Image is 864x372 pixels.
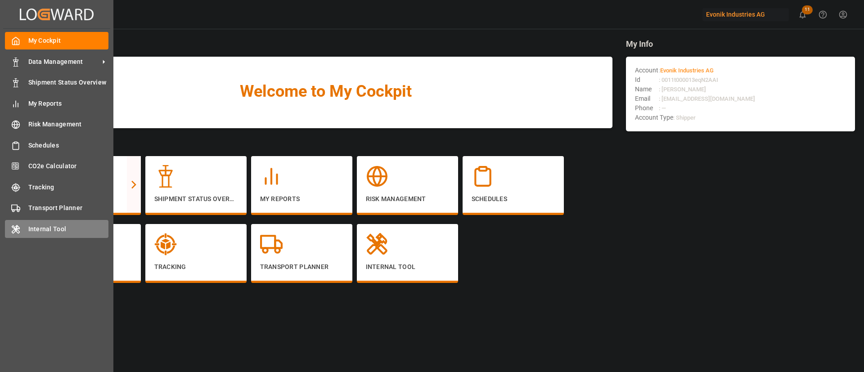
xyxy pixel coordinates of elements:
[28,36,109,45] span: My Cockpit
[635,75,659,85] span: Id
[5,220,108,238] a: Internal Tool
[472,194,555,204] p: Schedules
[659,86,706,93] span: : [PERSON_NAME]
[40,137,612,149] span: Navigation
[28,78,109,87] span: Shipment Status Overview
[58,79,594,103] span: Welcome to My Cockpit
[673,114,696,121] span: : Shipper
[28,57,99,67] span: Data Management
[635,103,659,113] span: Phone
[5,136,108,154] a: Schedules
[702,8,789,21] div: Evonik Industries AG
[626,38,855,50] span: My Info
[366,194,449,204] p: Risk Management
[28,203,109,213] span: Transport Planner
[635,85,659,94] span: Name
[5,74,108,91] a: Shipment Status Overview
[813,4,833,25] button: Help Center
[366,262,449,272] p: Internal Tool
[659,76,718,83] span: : 0011t000013eqN2AAI
[5,178,108,196] a: Tracking
[635,113,673,122] span: Account Type
[5,199,108,217] a: Transport Planner
[28,141,109,150] span: Schedules
[635,66,659,75] span: Account
[792,4,813,25] button: show 11 new notifications
[154,262,238,272] p: Tracking
[659,105,666,112] span: : —
[660,67,714,74] span: Evonik Industries AG
[28,224,109,234] span: Internal Tool
[802,5,813,14] span: 11
[154,194,238,204] p: Shipment Status Overview
[5,116,108,133] a: Risk Management
[635,94,659,103] span: Email
[659,67,714,74] span: :
[28,183,109,192] span: Tracking
[28,161,109,171] span: CO2e Calculator
[5,32,108,49] a: My Cockpit
[260,262,343,272] p: Transport Planner
[28,99,109,108] span: My Reports
[5,94,108,112] a: My Reports
[5,157,108,175] a: CO2e Calculator
[659,95,755,102] span: : [EMAIL_ADDRESS][DOMAIN_NAME]
[28,120,109,129] span: Risk Management
[260,194,343,204] p: My Reports
[702,6,792,23] button: Evonik Industries AG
